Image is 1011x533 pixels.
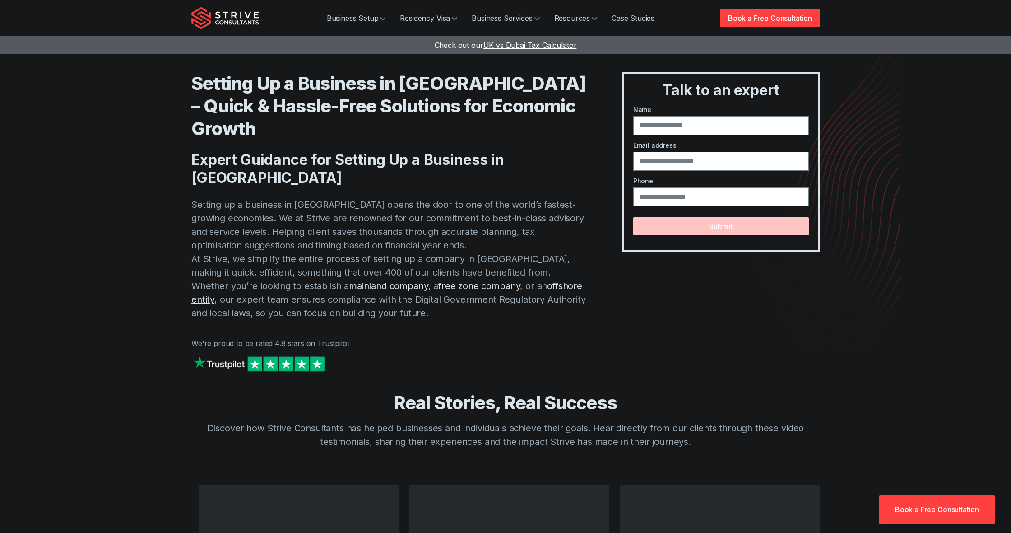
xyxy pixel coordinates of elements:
a: Book a Free Consultation [879,495,995,524]
a: free zone company [438,281,520,291]
p: We're proud to be rated 4.8 stars on Trustpilot [191,338,586,349]
label: Phone [633,176,809,186]
a: Check out ourUK vs Dubai Tax Calculator [435,41,577,50]
img: Strive Consultants [191,7,259,29]
a: Case Studies [604,9,662,27]
h2: Expert Guidance for Setting Up a Business in [GEOGRAPHIC_DATA] [191,151,586,187]
p: Discover how Strive Consultants has helped businesses and individuals achieve their goals. Hear d... [191,421,820,449]
label: Name [633,105,809,114]
h1: Setting Up a Business in [GEOGRAPHIC_DATA] – Quick & Hassle-Free Solutions for Economic Growth [191,72,586,140]
button: Submit [633,217,809,235]
a: Residency Visa [393,9,464,27]
a: Business Services [464,9,547,27]
span: UK vs Dubai Tax Calculator [483,41,577,50]
h3: Talk to an expert [628,81,814,99]
h3: Real Stories, Real Success [191,392,820,414]
a: Resources [547,9,605,27]
a: mainland company [349,281,428,291]
img: Strive on Trustpilot [191,354,327,374]
label: Email address [633,140,809,150]
p: Setting up a business in [GEOGRAPHIC_DATA] opens the door to one of the world’s fastest-growing e... [191,198,586,320]
a: Business Setup [320,9,393,27]
a: Book a Free Consultation [720,9,820,27]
